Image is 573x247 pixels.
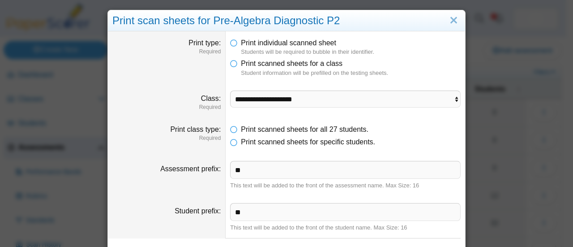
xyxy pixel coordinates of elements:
[241,138,375,146] span: Print scanned sheets for specific students.
[170,126,221,133] label: Print class type
[241,126,368,133] span: Print scanned sheets for all 27 students.
[447,13,461,28] a: Close
[230,182,461,190] div: This text will be added to the front of the assessment name. Max Size: 16
[108,10,465,31] div: Print scan sheets for Pre-Algebra Diagnostic P2
[112,48,221,56] dfn: Required
[241,69,461,77] dfn: Student information will be prefilled on the testing sheets.
[230,224,461,232] div: This text will be added to the front of the student name. Max Size: 16
[112,104,221,111] dfn: Required
[241,60,342,67] span: Print scanned sheets for a class
[241,39,336,47] span: Print individual scanned sheet
[201,95,221,102] label: Class
[112,134,221,142] dfn: Required
[175,207,221,215] label: Student prefix
[241,48,461,56] dfn: Students will be required to bubble in their identifier.
[160,165,221,173] label: Assessment prefix
[188,39,221,47] label: Print type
